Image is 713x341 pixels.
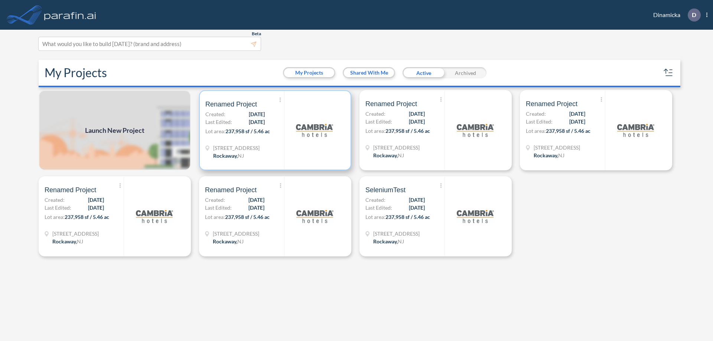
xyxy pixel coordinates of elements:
img: logo [43,7,98,22]
span: Renamed Project [205,100,257,109]
div: Rockaway, NJ [373,237,404,245]
div: Active [403,67,445,78]
span: NJ [398,152,404,158]
span: [DATE] [249,110,265,118]
img: logo [617,112,654,149]
span: NJ [238,153,244,159]
span: Created: [205,110,225,118]
span: Rockaway , [373,238,398,245]
span: 237,958 sf / 5.46 ac [385,128,430,134]
div: Rockaway, NJ [373,151,404,159]
span: [DATE] [409,118,425,125]
a: Launch New Project [39,90,191,170]
span: SeleniumTest [365,186,406,194]
span: Last Edited: [205,204,232,212]
span: Last Edited: [526,118,553,125]
span: Renamed Project [45,186,96,194]
span: NJ [237,238,244,245]
div: Dinamicka [642,9,707,22]
span: Created: [205,196,225,204]
div: Rockaway, NJ [213,152,244,160]
span: 237,958 sf / 5.46 ac [65,214,109,220]
span: NJ [558,152,564,158]
span: Renamed Project [526,99,577,108]
span: Renamed Project [365,99,417,108]
span: [DATE] [409,110,425,118]
h2: My Projects [45,66,107,80]
img: logo [136,198,173,235]
span: Last Edited: [45,204,71,212]
span: Rockaway , [534,152,558,158]
span: Created: [365,110,385,118]
button: Shared With Me [344,68,394,77]
span: 321 Mt Hope Ave [534,144,580,151]
span: Lot area: [205,128,225,134]
button: sort [662,67,674,79]
span: 237,958 sf / 5.46 ac [385,214,430,220]
img: add [39,90,191,170]
span: Last Edited: [365,204,392,212]
span: Created: [526,110,546,118]
span: Lot area: [205,214,225,220]
span: Lot area: [45,214,65,220]
span: [DATE] [248,204,264,212]
span: 321 Mt Hope Ave [52,230,99,237]
span: 321 Mt Hope Ave [373,144,420,151]
span: 237,958 sf / 5.46 ac [225,214,270,220]
span: Lot area: [526,128,546,134]
span: Launch New Project [85,125,144,135]
span: 321 Mt Hope Ave [373,230,420,237]
span: [DATE] [88,196,104,204]
span: [DATE] [409,196,425,204]
span: 321 Mt Hope Ave [213,144,260,152]
span: [DATE] [569,118,585,125]
span: 237,958 sf / 5.46 ac [225,128,270,134]
span: Rockaway , [213,238,237,245]
span: Last Edited: [205,118,232,126]
div: Rockaway, NJ [52,237,83,245]
span: Created: [365,196,385,204]
div: Rockaway, NJ [213,237,244,245]
span: Lot area: [365,128,385,134]
span: 321 Mt Hope Ave [213,230,259,237]
img: logo [296,112,333,149]
button: My Projects [284,68,334,77]
span: Rockaway , [373,152,398,158]
span: [DATE] [569,110,585,118]
span: [DATE] [409,204,425,212]
span: Rockaway , [52,238,77,245]
img: logo [296,198,333,235]
span: [DATE] [88,204,104,212]
span: Beta [252,31,261,37]
span: Last Edited: [365,118,392,125]
p: D [692,12,696,18]
span: Created: [45,196,65,204]
span: [DATE] [249,118,265,126]
div: Archived [445,67,486,78]
span: [DATE] [248,196,264,204]
img: logo [457,112,494,149]
span: Renamed Project [205,186,257,194]
span: Lot area: [365,214,385,220]
span: NJ [398,238,404,245]
span: 237,958 sf / 5.46 ac [546,128,590,134]
img: logo [457,198,494,235]
span: NJ [77,238,83,245]
div: Rockaway, NJ [534,151,564,159]
span: Rockaway , [213,153,238,159]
